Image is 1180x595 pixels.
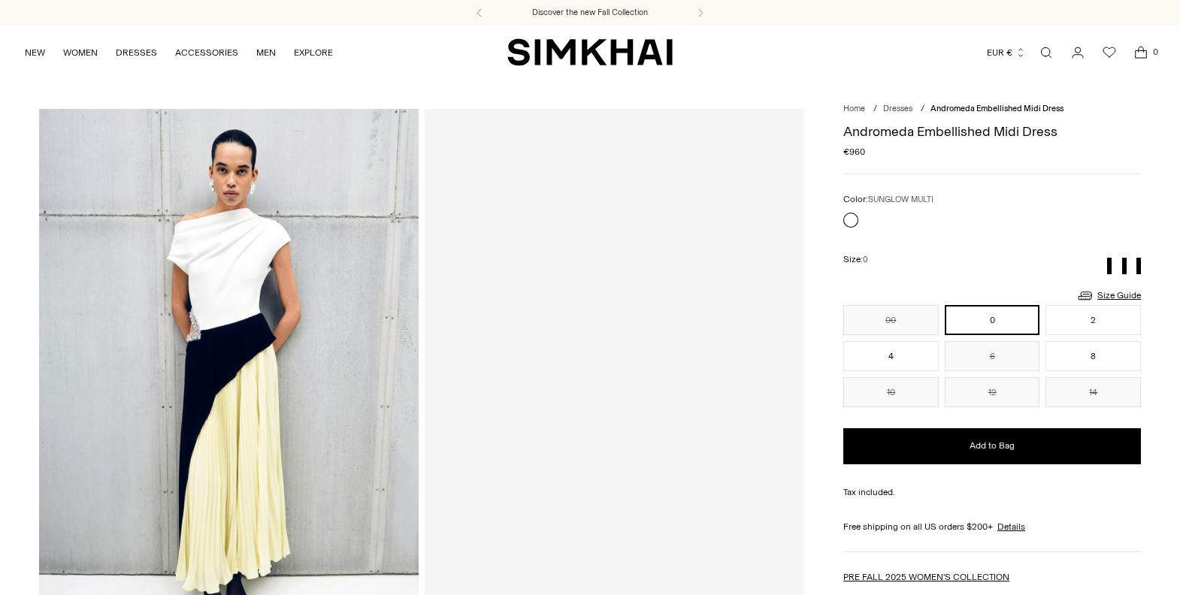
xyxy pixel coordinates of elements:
[843,428,1141,464] button: Add to Bag
[507,38,673,67] a: SIMKHAI
[843,377,939,407] button: 10
[116,36,157,69] a: DRESSES
[970,439,1015,452] span: Add to Bag
[1126,38,1156,68] a: Open cart modal
[945,341,1040,371] button: 6
[63,36,98,69] a: WOMEN
[843,485,1141,499] div: Tax included.
[921,103,924,116] div: /
[294,36,333,69] a: EXPLORE
[930,104,1064,113] span: Andromeda Embellished Midi Dress
[843,125,1141,138] h1: Andromeda Embellished Midi Dress
[843,305,939,335] button: 00
[987,36,1026,69] button: EUR €
[1031,38,1061,68] a: Open search modal
[256,36,276,69] a: MEN
[1148,45,1162,59] span: 0
[1063,38,1093,68] a: Go to the account page
[1045,377,1141,407] button: 14
[843,192,933,207] label: Color:
[883,104,912,113] a: Dresses
[843,103,1141,116] nav: breadcrumbs
[532,7,648,19] a: Discover the new Fall Collection
[1076,286,1141,305] a: Size Guide
[843,572,1009,582] a: PRE FALL 2025 WOMEN'S COLLECTION
[945,305,1040,335] button: 0
[843,252,868,267] label: Size:
[1045,305,1141,335] button: 2
[1094,38,1124,68] a: Wishlist
[175,36,238,69] a: ACCESSORIES
[843,145,865,159] span: €960
[843,520,1141,533] div: Free shipping on all US orders $200+
[1045,341,1141,371] button: 8
[868,195,933,204] span: SUNGLOW MULTI
[873,103,877,116] div: /
[25,36,45,69] a: NEW
[945,377,1040,407] button: 12
[843,104,865,113] a: Home
[863,255,868,264] span: 0
[843,341,939,371] button: 4
[997,520,1025,533] a: Details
